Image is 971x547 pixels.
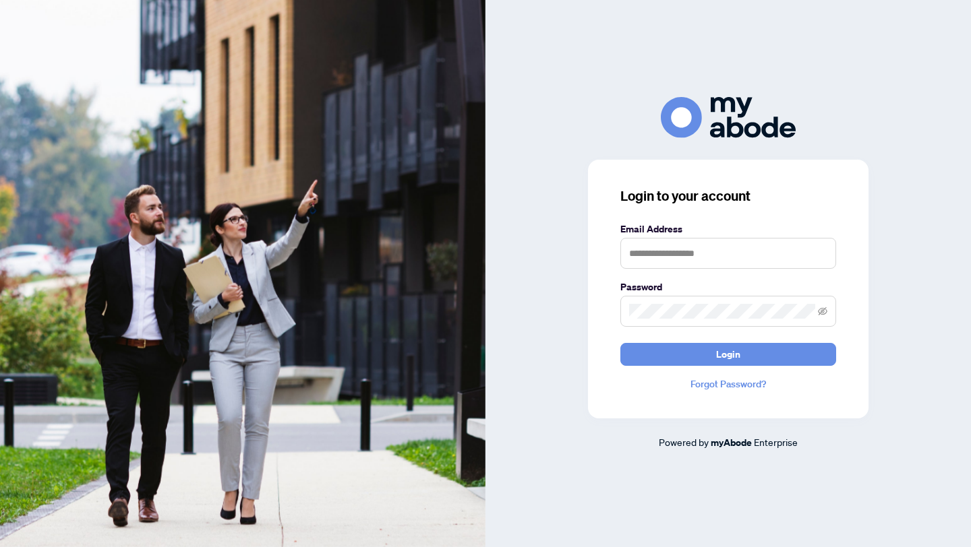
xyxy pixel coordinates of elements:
span: Login [716,344,740,365]
h3: Login to your account [620,187,836,205]
button: Login [620,343,836,366]
span: Enterprise [754,436,798,448]
span: eye-invisible [818,307,827,316]
label: Email Address [620,222,836,236]
img: ma-logo [661,97,796,138]
label: Password [620,280,836,294]
a: Forgot Password? [620,377,836,391]
a: myAbode [711,435,752,450]
span: Powered by [659,436,709,448]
